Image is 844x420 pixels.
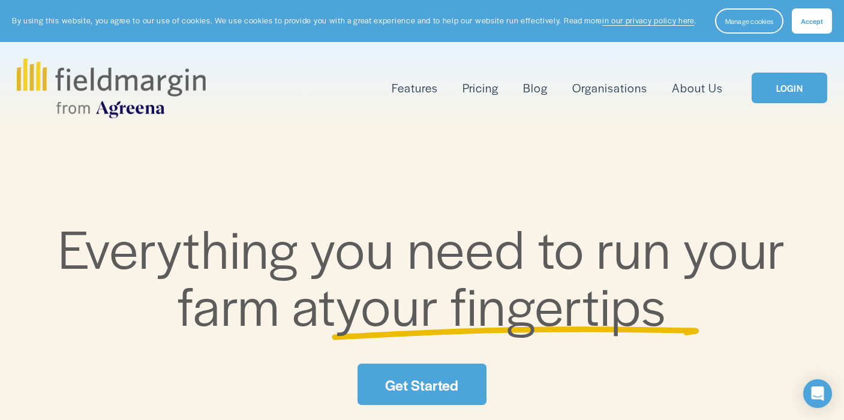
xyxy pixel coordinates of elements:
[672,78,723,98] a: About Us
[17,58,205,118] img: fieldmargin.com
[752,73,827,103] a: LOGIN
[792,8,832,34] button: Accept
[801,16,823,26] span: Accept
[715,8,783,34] button: Manage cookies
[392,79,438,97] span: Features
[523,78,548,98] a: Blog
[602,15,695,26] a: in our privacy policy here
[58,210,798,341] span: Everything you need to run your farm at
[725,16,773,26] span: Manage cookies
[392,78,438,98] a: folder dropdown
[358,364,487,405] a: Get Started
[803,379,832,408] div: Open Intercom Messenger
[572,78,647,98] a: Organisations
[12,15,696,26] p: By using this website, you agree to our use of cookies. We use cookies to provide you with a grea...
[462,78,498,98] a: Pricing
[336,267,666,341] span: your fingertips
